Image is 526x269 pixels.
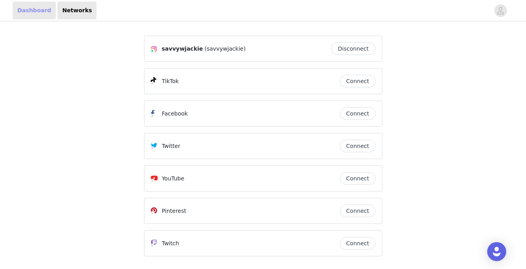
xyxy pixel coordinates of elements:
[162,77,179,85] p: TikTok
[162,174,184,183] p: YouTube
[205,45,246,53] span: (savvywjackie)
[162,110,188,118] p: Facebook
[340,75,376,87] button: Connect
[340,172,376,185] button: Connect
[162,45,203,53] span: savvywjackie
[162,207,186,215] p: Pinterest
[13,2,56,19] a: Dashboard
[340,205,376,217] button: Connect
[340,107,376,120] button: Connect
[151,46,157,52] img: Instagram Icon
[487,242,506,261] div: Open Intercom Messenger
[57,2,97,19] a: Networks
[497,4,504,17] div: avatar
[340,140,376,152] button: Connect
[162,239,179,248] p: Twitch
[331,42,376,55] button: Disconnect
[162,142,180,150] p: Twitter
[340,237,376,250] button: Connect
